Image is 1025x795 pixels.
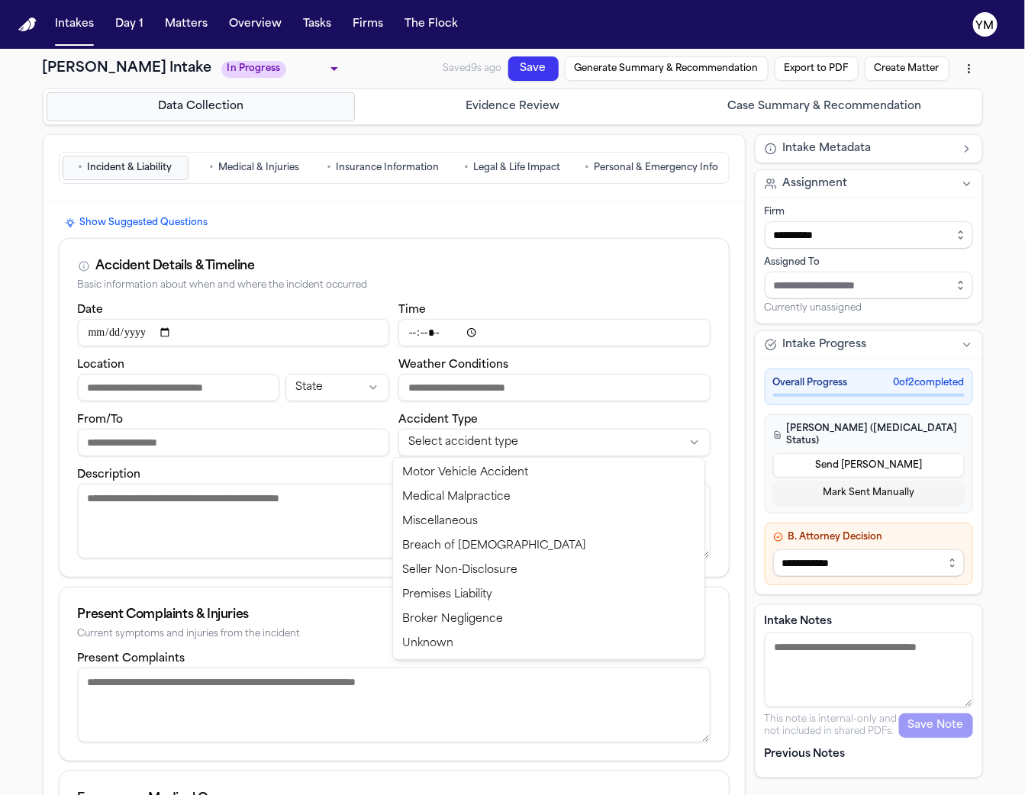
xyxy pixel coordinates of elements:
span: Broker Negligence [402,612,503,627]
span: Unknown [402,636,453,652]
span: Premises Liability [402,587,492,603]
span: Medical Malpractice [402,490,511,505]
span: Motor Vehicle Accident [402,465,528,481]
span: Miscellaneous [402,514,478,529]
span: Seller Non-Disclosure [402,563,517,578]
span: Breach of [DEMOGRAPHIC_DATA] [402,539,586,554]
